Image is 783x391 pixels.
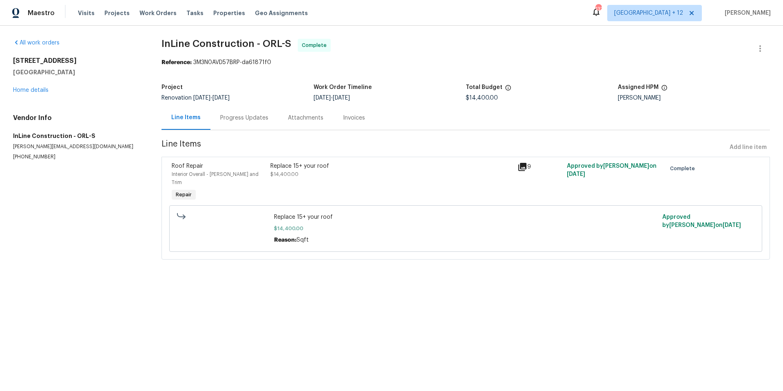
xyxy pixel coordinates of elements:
[296,237,309,243] span: Sqft
[721,9,771,17] span: [PERSON_NAME]
[595,5,601,13] div: 132
[161,60,192,65] b: Reference:
[172,172,259,185] span: Interior Overall - [PERSON_NAME] and Trim
[13,114,142,122] h4: Vendor Info
[161,95,230,101] span: Renovation
[343,114,365,122] div: Invoices
[314,95,331,101] span: [DATE]
[670,164,698,173] span: Complete
[13,153,142,160] p: [PHONE_NUMBER]
[220,114,268,122] div: Progress Updates
[302,41,330,49] span: Complete
[255,9,308,17] span: Geo Assignments
[505,84,511,95] span: The total cost of line items that have been proposed by Opendoor. This sum includes line items th...
[567,171,585,177] span: [DATE]
[139,9,177,17] span: Work Orders
[212,95,230,101] span: [DATE]
[13,57,142,65] h2: [STREET_ADDRESS]
[28,9,55,17] span: Maestro
[662,214,741,228] span: Approved by [PERSON_NAME] on
[171,113,201,122] div: Line Items
[13,40,60,46] a: All work orders
[518,162,562,172] div: 9
[13,132,142,140] h5: InLine Construction - ORL-S
[186,10,203,16] span: Tasks
[172,163,203,169] span: Roof Repair
[567,163,657,177] span: Approved by [PERSON_NAME] on
[161,39,291,49] span: InLine Construction - ORL-S
[466,95,498,101] span: $14,400.00
[333,95,350,101] span: [DATE]
[314,84,372,90] h5: Work Order Timeline
[161,58,770,67] div: 3M3N0AVD57BRP-da61871f0
[314,95,350,101] span: -
[274,213,657,221] span: Replace 15+ your roof
[193,95,230,101] span: -
[661,84,668,95] span: The hpm assigned to this work order.
[13,68,142,76] h5: [GEOGRAPHIC_DATA]
[288,114,323,122] div: Attachments
[213,9,245,17] span: Properties
[161,140,726,155] span: Line Items
[13,143,142,150] p: [PERSON_NAME][EMAIL_ADDRESS][DOMAIN_NAME]
[173,191,195,199] span: Repair
[614,9,683,17] span: [GEOGRAPHIC_DATA] + 12
[618,84,659,90] h5: Assigned HPM
[274,237,296,243] span: Reason:
[193,95,210,101] span: [DATE]
[270,162,513,170] div: Replace 15+ your roof
[161,84,183,90] h5: Project
[13,87,49,93] a: Home details
[723,222,741,228] span: [DATE]
[270,172,299,177] span: $14,400.00
[274,224,657,233] span: $14,400.00
[78,9,95,17] span: Visits
[466,84,502,90] h5: Total Budget
[618,95,770,101] div: [PERSON_NAME]
[104,9,130,17] span: Projects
